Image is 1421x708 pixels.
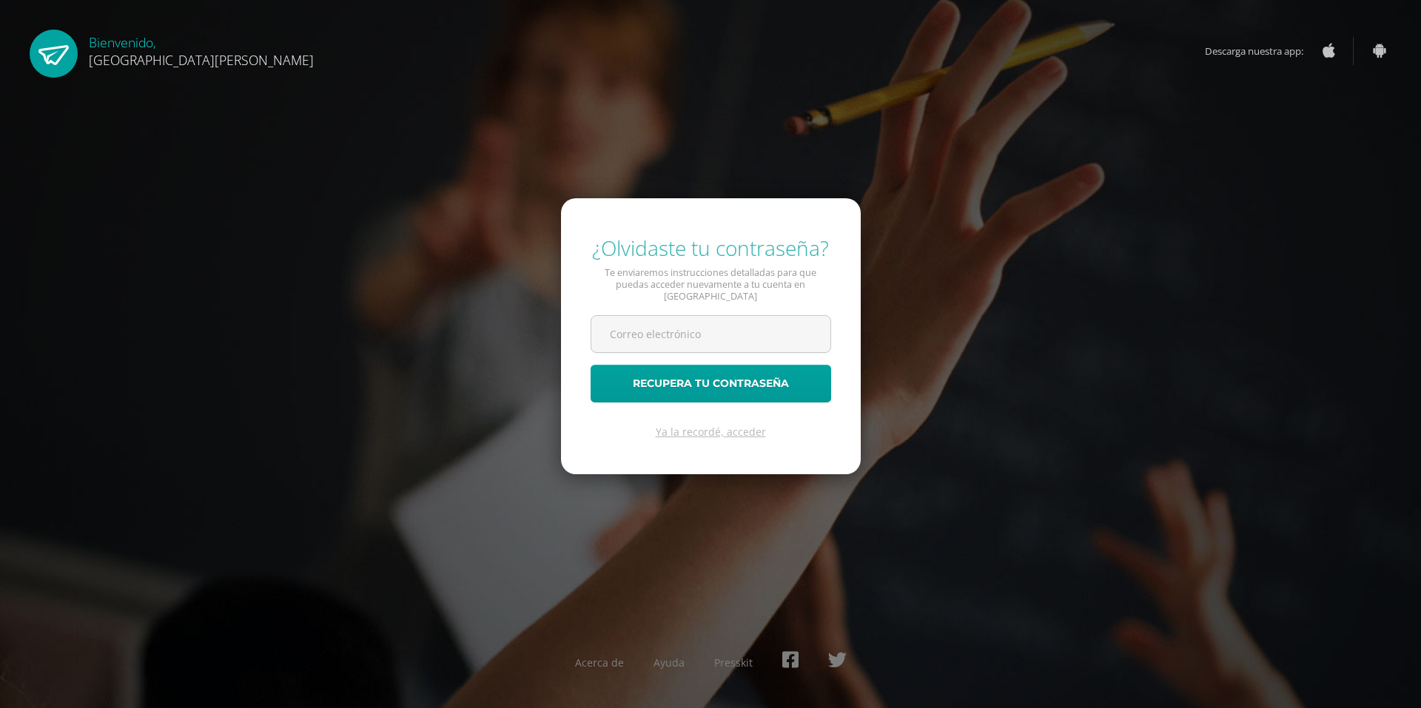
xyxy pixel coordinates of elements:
a: Presskit [714,655,753,670]
a: Ayuda [654,655,685,670]
p: Te enviaremos instrucciones detalladas para que puedas acceder nuevamente a tu cuenta en [GEOGRAP... [591,267,831,303]
a: Acerca de [575,655,624,670]
div: Bienvenido, [89,30,314,69]
a: Ya la recordé, acceder [656,425,766,439]
input: Correo electrónico [591,316,830,352]
span: Descarga nuestra app: [1205,37,1318,65]
button: Recupera tu contraseña [591,365,831,402]
div: ¿Olvidaste tu contraseña? [591,234,831,262]
span: [GEOGRAPHIC_DATA][PERSON_NAME] [89,51,314,69]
